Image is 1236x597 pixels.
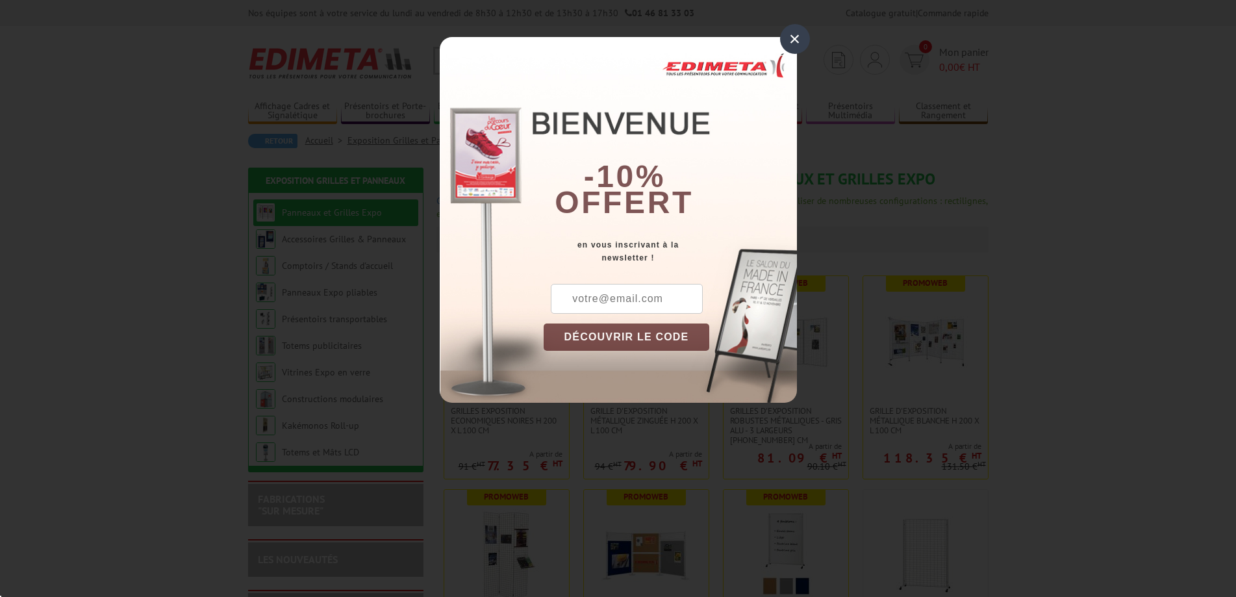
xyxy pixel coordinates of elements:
[584,159,666,194] b: -10%
[544,324,710,351] button: DÉCOUVRIR LE CODE
[551,284,703,314] input: votre@email.com
[544,238,797,264] div: en vous inscrivant à la newsletter !
[555,185,694,220] font: offert
[780,24,810,54] div: ×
